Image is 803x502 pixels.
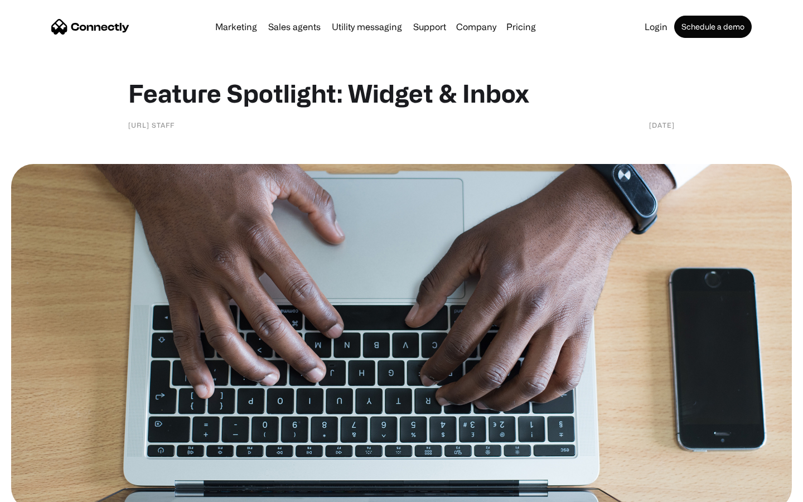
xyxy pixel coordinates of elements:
a: Schedule a demo [674,16,752,38]
div: [URL] staff [128,119,175,131]
a: Support [409,22,451,31]
h1: Feature Spotlight: Widget & Inbox [128,78,675,108]
a: Utility messaging [327,22,407,31]
div: [DATE] [649,119,675,131]
aside: Language selected: English [11,482,67,498]
a: Login [640,22,672,31]
a: Marketing [211,22,262,31]
a: Sales agents [264,22,325,31]
a: Pricing [502,22,540,31]
div: Company [456,19,496,35]
ul: Language list [22,482,67,498]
